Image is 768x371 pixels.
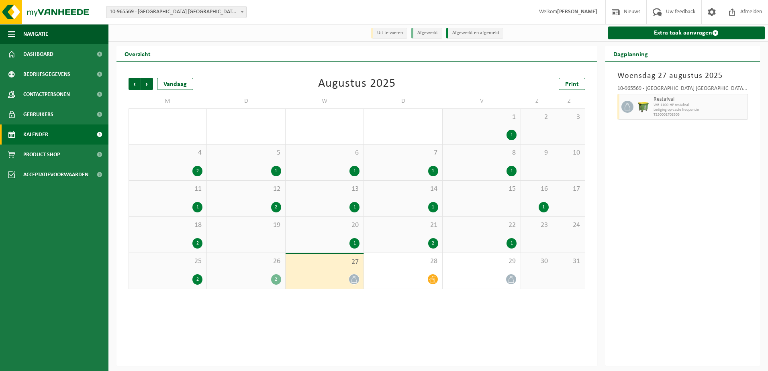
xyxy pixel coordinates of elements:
div: 1 [507,166,517,176]
div: 1 [349,238,359,249]
div: 2 [192,166,202,176]
div: 1 [192,202,202,212]
span: Product Shop [23,145,60,165]
span: 18 [133,221,202,230]
span: 3 [557,113,581,122]
div: 2 [192,238,202,249]
span: Gebruikers [23,104,53,124]
span: Volgende [141,78,153,90]
div: 1 [349,202,359,212]
span: 25 [133,257,202,266]
td: V [443,94,521,108]
td: Z [521,94,553,108]
div: Augustus 2025 [318,78,396,90]
span: Navigatie [23,24,48,44]
span: 10-965569 - VAN DER VALK HOTEL PARK LANE ANTWERPEN NV - ANTWERPEN [106,6,247,18]
li: Afgewerkt [411,28,442,39]
span: 2 [525,113,549,122]
span: Vorige [129,78,141,90]
strong: [PERSON_NAME] [557,9,597,15]
a: Extra taak aanvragen [608,26,765,39]
span: Acceptatievoorwaarden [23,165,88,185]
span: 26 [211,257,281,266]
li: Afgewerkt en afgemeld [446,28,503,39]
span: 16 [525,185,549,194]
span: T250001708303 [654,112,746,117]
td: Z [553,94,585,108]
div: 1 [349,166,359,176]
div: 10-965569 - [GEOGRAPHIC_DATA] [GEOGRAPHIC_DATA] - [GEOGRAPHIC_DATA] [617,86,748,94]
div: 2 [192,274,202,285]
span: 12 [211,185,281,194]
span: 19 [211,221,281,230]
span: 24 [557,221,581,230]
span: 1 [447,113,517,122]
span: 9 [525,149,549,157]
span: 15 [447,185,517,194]
span: Contactpersonen [23,84,70,104]
span: 10 [557,149,581,157]
span: 21 [368,221,438,230]
span: Kalender [23,124,48,145]
span: 23 [525,221,549,230]
span: 5 [211,149,281,157]
a: Print [559,78,585,90]
div: 1 [507,130,517,140]
span: WB-1100-HP restafval [654,103,746,108]
span: 14 [368,185,438,194]
span: 29 [447,257,517,266]
div: 1 [539,202,549,212]
div: 1 [271,166,281,176]
span: 20 [290,221,359,230]
div: 2 [271,274,281,285]
span: 7 [368,149,438,157]
span: 22 [447,221,517,230]
div: 2 [271,202,281,212]
span: 27 [290,258,359,267]
td: M [129,94,207,108]
span: 11 [133,185,202,194]
span: 8 [447,149,517,157]
div: 1 [507,238,517,249]
div: 1 [428,202,438,212]
span: Print [565,81,579,88]
h2: Dagplanning [605,46,656,61]
div: 2 [428,238,438,249]
td: W [286,94,364,108]
span: 10-965569 - VAN DER VALK HOTEL PARK LANE ANTWERPEN NV - ANTWERPEN [106,6,246,18]
span: 4 [133,149,202,157]
span: 31 [557,257,581,266]
div: Vandaag [157,78,193,90]
span: 30 [525,257,549,266]
h3: Woensdag 27 augustus 2025 [617,70,748,82]
span: 6 [290,149,359,157]
span: 13 [290,185,359,194]
span: Lediging op vaste frequentie [654,108,746,112]
td: D [207,94,285,108]
span: 17 [557,185,581,194]
img: WB-1100-HPE-GN-50 [637,101,650,113]
div: 1 [428,166,438,176]
td: D [364,94,442,108]
h2: Overzicht [116,46,159,61]
span: Restafval [654,96,746,103]
li: Uit te voeren [371,28,407,39]
span: Bedrijfsgegevens [23,64,70,84]
span: Dashboard [23,44,53,64]
span: 28 [368,257,438,266]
